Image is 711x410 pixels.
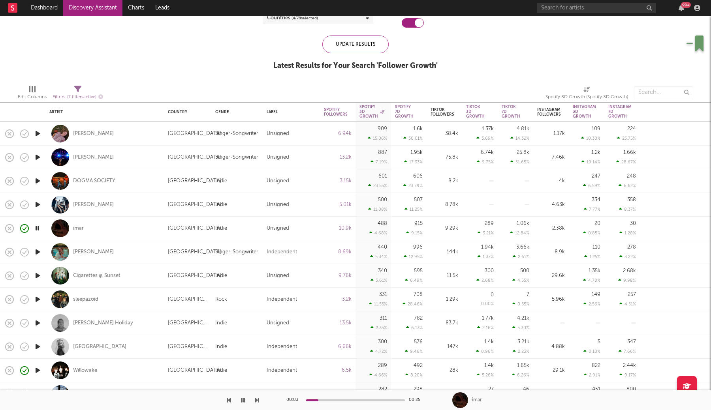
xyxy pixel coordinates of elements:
[53,92,103,102] div: Filters
[215,200,227,210] div: Indie
[537,129,565,139] div: 1.17k
[324,271,352,281] div: 9.76k
[485,268,494,273] div: 300
[414,316,423,321] div: 782
[476,136,494,141] div: 3.69 %
[482,316,494,321] div: 1.77k
[267,110,312,114] div: Label
[512,301,529,307] div: 0.55 %
[517,221,529,226] div: 1.06k
[322,36,389,53] div: Update Results
[589,268,600,273] div: 1.35k
[581,136,600,141] div: 10.30 %
[403,136,423,141] div: 30.01 %
[324,318,352,328] div: 13.5k
[215,295,227,304] div: Rock
[488,387,494,392] div: 27
[583,278,600,283] div: 4.78 %
[583,230,600,236] div: 0.85 %
[431,318,458,328] div: 83.7k
[378,150,387,155] div: 887
[168,342,207,352] div: [GEOGRAPHIC_DATA]
[414,387,423,392] div: 298
[49,110,156,114] div: Artist
[168,224,221,233] div: [GEOGRAPHIC_DATA]
[537,366,565,375] div: 29.1k
[371,325,387,330] div: 2.35 %
[73,343,126,350] div: [GEOGRAPHIC_DATA]
[537,107,561,117] div: Instagram Followers
[324,342,352,352] div: 6.66k
[513,254,529,259] div: 2.61 %
[484,339,494,344] div: 1.4k
[73,296,98,303] div: sleepazoid
[628,292,636,297] div: 257
[267,271,289,281] div: Unsigned
[472,397,482,404] div: imar
[510,159,529,165] div: 51.65 %
[616,159,636,165] div: 28.67 %
[466,105,485,119] div: Tiktok 3D Growth
[395,105,414,119] div: Spotify 7D Growth
[405,349,423,354] div: 9.46 %
[477,373,494,378] div: 5.26 %
[537,3,656,13] input: Search for artists
[537,295,565,304] div: 5.96k
[431,176,458,186] div: 8.2k
[405,373,423,378] div: 8.20 %
[626,387,636,392] div: 800
[267,176,289,186] div: Unsigned
[369,301,387,307] div: 11.55 %
[431,247,458,257] div: 144k
[215,366,227,375] div: Indie
[414,268,423,273] div: 595
[584,373,600,378] div: 2.91 %
[404,159,423,165] div: 17.33 %
[168,176,221,186] div: [GEOGRAPHIC_DATA]
[523,387,529,392] div: 46
[431,295,458,304] div: 1.29k
[591,150,600,155] div: 1.2k
[583,301,600,307] div: 2.56 %
[413,245,423,250] div: 996
[378,221,387,226] div: 488
[592,387,600,392] div: 451
[484,363,494,368] div: 1.4k
[431,107,454,117] div: Tiktok Followers
[537,271,565,281] div: 29.6k
[414,197,423,202] div: 507
[53,82,103,105] div: Filters(7 filters active)
[404,207,423,212] div: 11.25 %
[73,249,114,256] a: [PERSON_NAME]
[627,126,636,131] div: 224
[168,366,221,375] div: [GEOGRAPHIC_DATA]
[431,200,458,210] div: 8.78k
[267,247,297,257] div: Independent
[369,373,387,378] div: 4.66 %
[481,302,494,306] div: 0.00 %
[215,389,258,399] div: Singer-Songwriter
[619,373,636,378] div: 9.17 %
[73,201,114,208] a: [PERSON_NAME]
[168,389,221,399] div: [GEOGRAPHIC_DATA]
[371,159,387,165] div: 7.19 %
[406,230,423,236] div: 9.15 %
[378,197,387,202] div: 500
[267,295,297,304] div: Independent
[73,178,115,185] div: DOGMA SOCIETY
[431,271,458,281] div: 11.5k
[215,224,227,233] div: Indie
[537,342,565,352] div: 4.88k
[267,366,297,375] div: Independent
[627,339,636,344] div: 347
[476,349,494,354] div: 0.96 %
[73,367,97,374] div: Willowake
[73,272,120,279] div: Cigarettes @ Sunset
[324,200,352,210] div: 5.01k
[619,207,636,212] div: 8.37 %
[404,254,423,259] div: 12.95 %
[371,278,387,283] div: 3.61 %
[431,389,458,399] div: 743
[73,320,133,327] div: [PERSON_NAME] Holiday
[215,110,255,114] div: Genre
